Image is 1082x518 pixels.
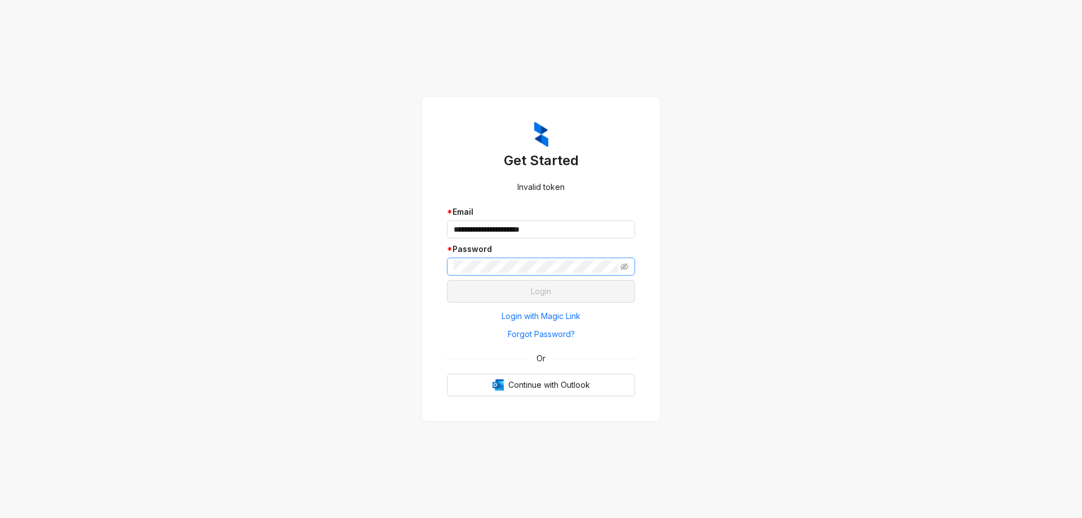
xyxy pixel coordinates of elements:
[447,152,635,170] h3: Get Started
[447,243,635,255] div: Password
[534,122,548,148] img: ZumaIcon
[447,374,635,396] button: OutlookContinue with Outlook
[508,328,575,340] span: Forgot Password?
[447,181,635,193] div: Invalid token
[447,206,635,218] div: Email
[447,280,635,303] button: Login
[502,310,580,322] span: Login with Magic Link
[620,263,628,271] span: eye-invisible
[508,379,590,391] span: Continue with Outlook
[493,379,504,391] img: Outlook
[447,307,635,325] button: Login with Magic Link
[447,325,635,343] button: Forgot Password?
[529,352,553,365] span: Or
